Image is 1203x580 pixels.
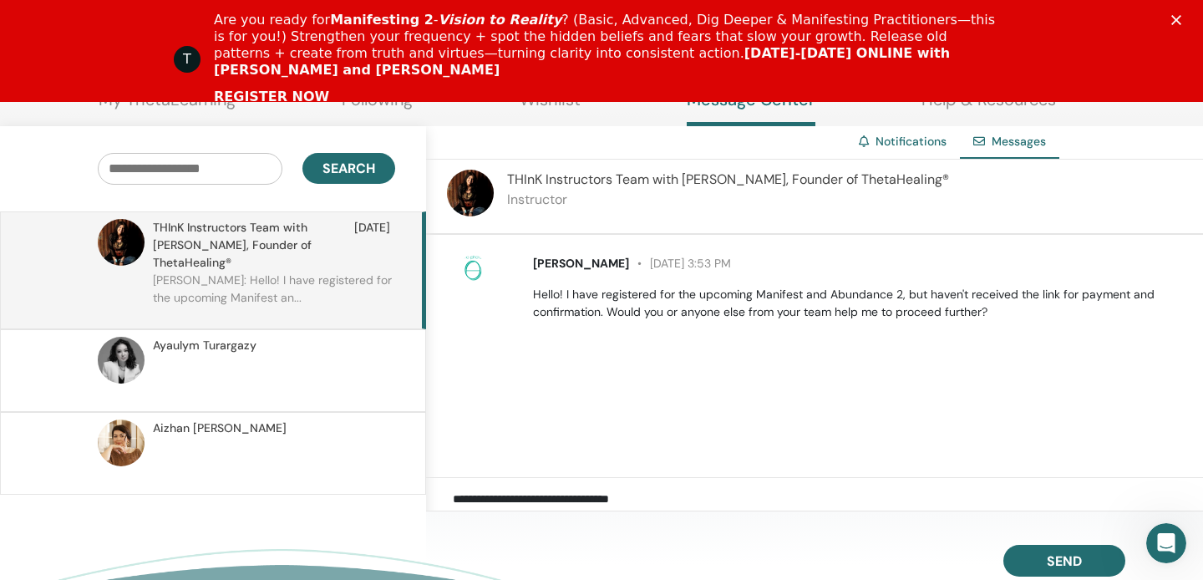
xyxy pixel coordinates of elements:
[214,45,950,78] b: [DATE]-[DATE] ONLINE with [PERSON_NAME] and [PERSON_NAME]
[153,337,256,354] span: Ayaulym Turargazy
[507,190,949,210] p: Instructor
[533,256,629,271] span: [PERSON_NAME]
[992,134,1046,149] span: Messages
[533,286,1184,321] p: Hello! I have registered for the upcoming Manifest and Abundance 2, but haven't received the link...
[1146,523,1186,563] iframe: Intercom live chat
[1003,545,1125,577] button: Send
[214,89,329,107] a: REGISTER NOW
[459,255,486,282] img: no-photo.png
[1171,15,1188,25] div: Закрыть
[99,89,236,122] a: My ThetaLearning
[342,89,413,122] a: Following
[354,219,390,272] span: [DATE]
[98,337,145,384] img: default.jpg
[98,219,145,266] img: default.jpg
[302,153,395,184] button: Search
[629,256,731,271] span: [DATE] 3:53 PM
[174,46,200,73] div: Profile image for ThetaHealing
[520,89,581,122] a: Wishlist
[876,134,947,149] a: Notifications
[1047,552,1082,570] span: Send
[98,420,145,466] img: default.jpg
[507,170,949,188] span: THInK Instructors Team with [PERSON_NAME], Founder of ThetaHealing®
[153,272,395,322] p: [PERSON_NAME]: Hello! I have registered for the upcoming Manifest an...
[214,12,1002,79] div: Are you ready for - ? (Basic, Advanced, Dig Deeper & Manifesting Practitioners—this is for you!) ...
[153,420,287,437] span: Aizhan [PERSON_NAME]
[687,89,815,126] a: Message Center
[921,89,1056,122] a: Help & Resources
[330,12,434,28] b: Manifesting 2
[447,170,494,216] img: default.jpg
[322,160,375,177] span: Search
[153,219,354,272] span: THInK Instructors Team with [PERSON_NAME], Founder of ThetaHealing®
[439,12,562,28] i: Vision to Reality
